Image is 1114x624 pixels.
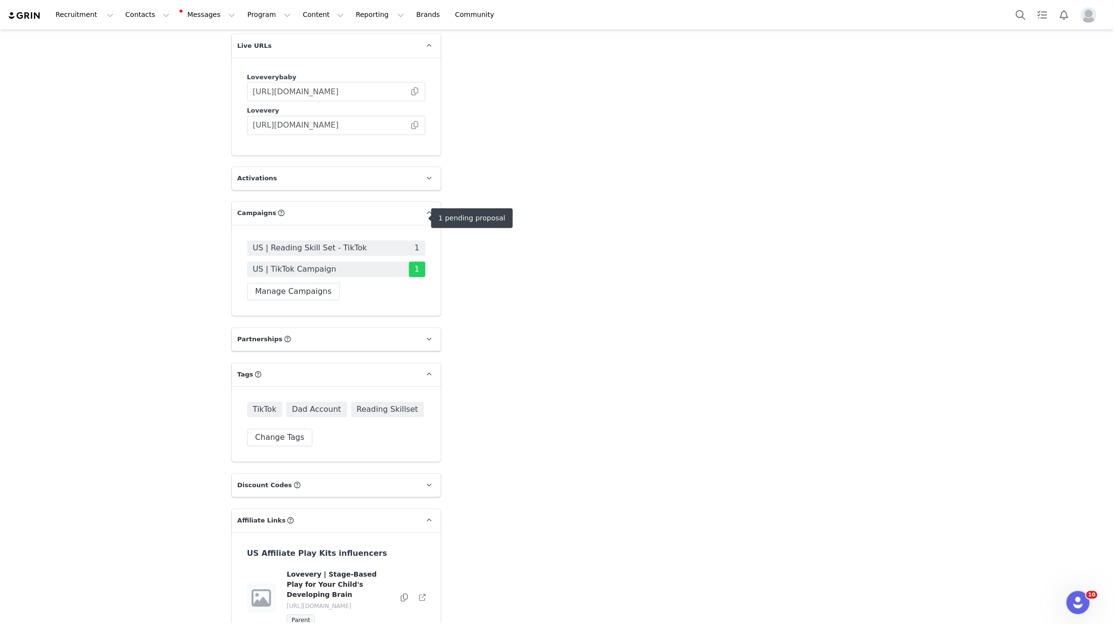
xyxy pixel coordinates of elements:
[238,174,277,184] span: Activations
[176,4,241,26] button: Messages
[287,570,391,600] h4: Lovevery | Stage-Based Play for Your Child's Developing Brain
[350,4,410,26] button: Reporting
[297,4,350,26] button: Content
[238,370,254,380] span: Tags
[238,209,277,218] span: Campaigns
[351,402,424,418] span: Reading Skillset
[253,264,337,276] span: US | TikTok Campaign
[238,335,283,345] span: Partnerships
[120,4,175,26] button: Contacts
[238,481,292,491] span: Discount Codes
[247,402,282,418] span: TikTok
[50,4,119,26] button: Recruitment
[247,74,297,81] span: Loveverybaby
[1032,4,1053,26] a: Tasks
[1054,4,1075,26] button: Notifications
[8,11,42,20] img: grin logo
[450,4,505,26] a: Community
[238,41,272,51] span: Live URLs
[287,602,391,611] p: [URL][DOMAIN_NAME]
[8,8,396,18] body: Rich Text Area. Press ALT-0 for help.
[247,283,340,301] button: Manage Campaigns
[1086,591,1098,599] span: 10
[1075,7,1106,23] button: Profile
[247,548,403,560] h3: US Affiliate Play Kits influencers
[409,262,425,277] span: 1
[410,4,449,26] a: Brands
[1010,4,1031,26] button: Search
[1081,7,1097,23] img: placeholder-profile.jpg
[247,107,280,115] span: Lovevery
[409,241,425,256] span: 1
[253,243,367,254] span: US | Reading Skill Set - TikTok
[438,214,506,222] div: 1 pending proposal
[286,402,347,418] span: Dad Account
[241,4,296,26] button: Program
[238,516,286,526] span: Affiliate Links
[247,429,313,447] button: Change Tags
[1067,591,1090,614] iframe: Intercom live chat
